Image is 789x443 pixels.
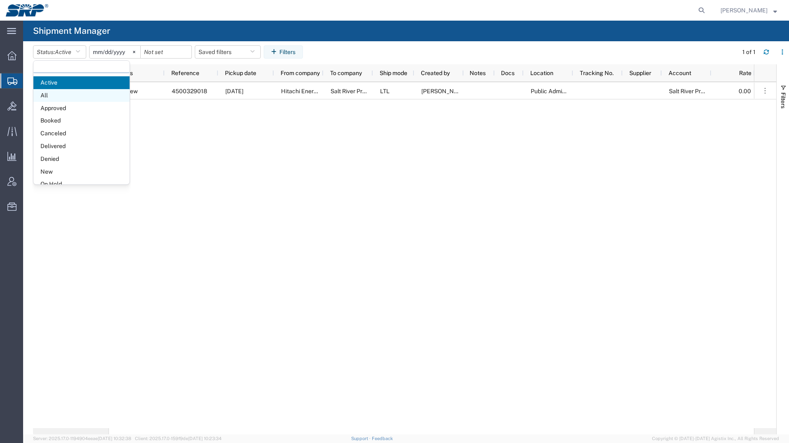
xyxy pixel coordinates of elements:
[531,88,609,94] span: Public Administration Buidling
[33,153,130,165] span: Denied
[6,4,48,16] img: logo
[720,6,768,15] span: Ed Simmons
[380,70,407,76] span: Ship mode
[172,88,207,94] span: 4500329018
[281,88,320,94] span: Hitachi Energy
[580,70,614,76] span: Tracking No.
[33,76,130,89] span: Active
[33,21,110,41] h4: Shipment Manager
[264,45,303,59] button: Filters
[281,70,320,76] span: From company
[33,127,130,140] span: Canceled
[669,88,714,94] span: Salt River Project
[225,88,243,94] span: 08/19/2025
[33,89,130,102] span: All
[780,92,787,108] span: Filters
[135,436,222,441] span: Client: 2025.17.0-159f9de
[421,70,450,76] span: Created by
[501,70,515,76] span: Docs
[669,70,691,76] span: Account
[530,70,553,76] span: Location
[372,436,393,441] a: Feedback
[33,114,130,127] span: Booked
[98,436,131,441] span: [DATE] 10:32:38
[652,435,779,442] span: Copyright © [DATE]-[DATE] Agistix Inc., All Rights Reserved
[331,88,376,94] span: Salt River Project
[718,70,751,76] span: Rate
[33,178,130,191] span: On Hold
[171,70,199,76] span: Reference
[33,102,130,115] span: Approved
[90,46,140,58] input: Not set
[33,45,86,59] button: Status:Active
[33,436,131,441] span: Server: 2025.17.0-1194904eeae
[195,45,261,59] button: Saved filters
[225,70,256,76] span: Pickup date
[470,70,486,76] span: Notes
[330,70,362,76] span: To company
[380,88,390,94] span: LTL
[739,88,751,94] span: 0.00
[141,46,191,58] input: Not set
[125,82,138,100] span: New
[742,48,757,57] div: 1 of 1
[720,5,777,15] button: [PERSON_NAME]
[33,165,130,178] span: New
[55,49,71,55] span: Active
[629,70,651,76] span: Supplier
[33,140,130,153] span: Delivered
[421,88,468,94] span: Marissa Camacho
[188,436,222,441] span: [DATE] 10:23:34
[351,436,372,441] a: Support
